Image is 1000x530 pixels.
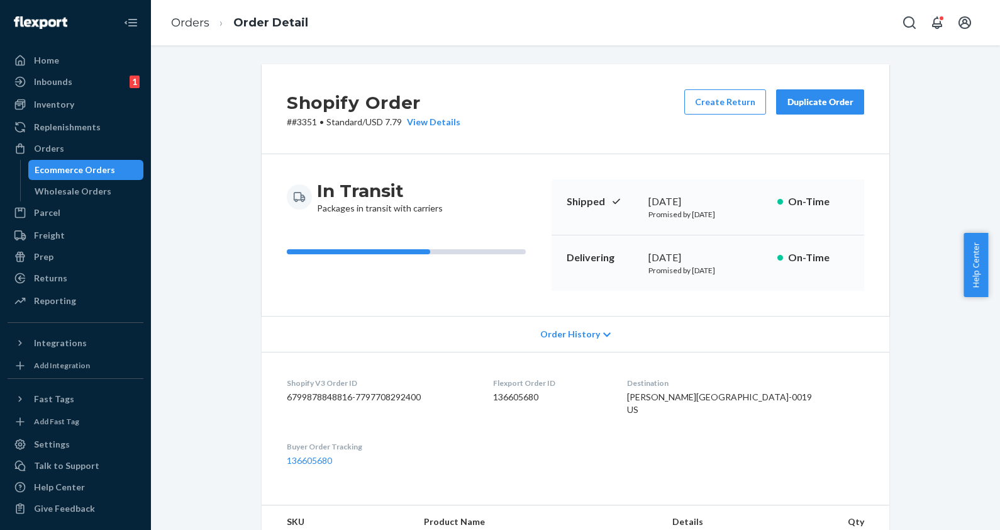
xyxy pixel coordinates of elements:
[897,10,922,35] button: Open Search Box
[627,392,812,415] span: [PERSON_NAME][GEOGRAPHIC_DATA]-0019 US
[34,229,65,242] div: Freight
[34,206,60,219] div: Parcel
[8,414,143,429] a: Add Fast Tag
[8,268,143,288] a: Returns
[171,16,209,30] a: Orders
[8,72,143,92] a: Inbounds1
[567,251,638,265] p: Delivering
[788,251,849,265] p: On-Time
[648,251,767,265] div: [DATE]
[8,203,143,223] a: Parcel
[34,54,59,67] div: Home
[8,247,143,267] a: Prep
[34,272,67,285] div: Returns
[8,333,143,353] button: Integrations
[34,360,90,371] div: Add Integration
[287,378,473,388] dt: Shopify V3 Order ID
[118,10,143,35] button: Close Navigation
[964,233,988,297] button: Help Center
[627,378,864,388] dt: Destination
[326,116,362,127] span: Standard
[8,358,143,373] a: Add Integration
[34,76,72,88] div: Inbounds
[776,89,864,115] button: Duplicate Order
[8,225,143,245] a: Freight
[14,16,67,29] img: Flexport logo
[648,209,767,220] p: Promised by [DATE]
[787,96,853,108] div: Duplicate Order
[648,265,767,276] p: Promised by [DATE]
[130,76,140,88] div: 1
[925,10,950,35] button: Open notifications
[34,98,74,111] div: Inventory
[493,378,608,388] dt: Flexport Order ID
[34,481,85,493] div: Help Center
[540,328,600,341] span: Order History
[35,164,115,176] div: Ecommerce Orders
[287,391,473,403] dd: 6799878848816-7797708292400
[287,116,460,128] p: # #3351 / USD 7.79
[567,195,638,209] p: Shipped
[34,251,53,263] div: Prep
[8,477,143,497] a: Help Center
[8,499,143,519] button: Give Feedback
[8,50,143,70] a: Home
[34,416,79,427] div: Add Fast Tag
[317,179,443,215] div: Packages in transit with carriers
[34,393,74,405] div: Fast Tags
[28,181,144,201] a: Wholesale Orders
[8,138,143,159] a: Orders
[34,460,99,472] div: Talk to Support
[34,295,76,307] div: Reporting
[287,455,332,466] a: 136605680
[34,502,95,515] div: Give Feedback
[317,179,443,202] h3: In Transit
[34,438,70,451] div: Settings
[684,89,766,115] button: Create Return
[8,456,143,476] button: Talk to Support
[952,10,977,35] button: Open account menu
[161,4,318,42] ol: breadcrumbs
[287,89,460,116] h2: Shopify Order
[493,391,608,403] dd: 136605680
[8,117,143,137] a: Replenishments
[920,492,987,524] iframe: Abre un widget desde donde se puede chatear con uno de los agentes
[233,16,308,30] a: Order Detail
[788,195,849,209] p: On-Time
[319,116,324,127] span: •
[28,160,144,180] a: Ecommerce Orders
[34,121,101,133] div: Replenishments
[8,434,143,454] a: Settings
[34,142,64,155] div: Orders
[402,116,460,128] button: View Details
[35,185,111,198] div: Wholesale Orders
[34,337,87,349] div: Integrations
[648,195,767,209] div: [DATE]
[287,441,473,452] dt: Buyer Order Tracking
[8,291,143,311] a: Reporting
[8,94,143,115] a: Inventory
[8,389,143,409] button: Fast Tags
